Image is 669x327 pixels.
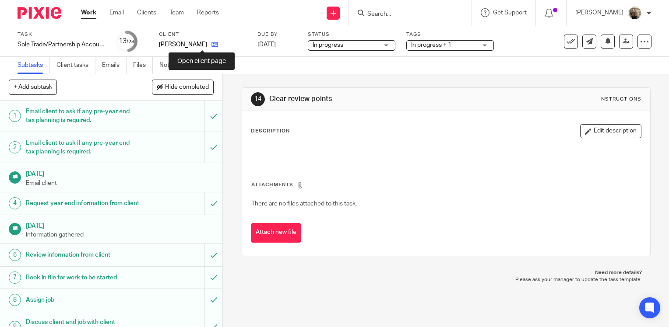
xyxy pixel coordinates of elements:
[165,84,209,91] span: Hide completed
[9,249,21,261] div: 6
[257,42,276,48] span: [DATE]
[26,293,139,306] h1: Assign job
[493,10,527,16] span: Get Support
[169,8,184,17] a: Team
[109,8,124,17] a: Email
[18,7,61,19] img: Pixie
[9,197,21,209] div: 4
[250,276,642,283] p: Please ask your manager to update the task template.
[137,8,156,17] a: Clients
[198,57,232,74] a: Audit logs
[133,57,153,74] a: Files
[599,96,641,103] div: Instructions
[9,110,21,122] div: 1
[251,128,290,135] p: Description
[18,57,50,74] a: Subtasks
[269,94,465,104] h1: Clear review points
[197,8,219,17] a: Reports
[81,8,96,17] a: Work
[251,92,265,106] div: 14
[102,57,127,74] a: Emails
[26,230,214,239] p: Information gathered
[18,31,105,38] label: Task
[250,269,642,276] p: Need more details?
[26,167,214,178] h1: [DATE]
[575,8,623,17] p: [PERSON_NAME]
[26,271,139,284] h1: Book in file for work to be started
[628,6,642,20] img: pic.png
[9,80,57,94] button: + Add subtask
[26,248,139,261] h1: Review information from client
[257,31,297,38] label: Due by
[152,80,214,94] button: Hide completed
[313,42,343,48] span: In progress
[411,42,451,48] span: In progress + 1
[9,271,21,284] div: 7
[26,136,139,159] h1: Email client to ask if any pre-year end tax planning is required.
[26,105,139,127] h1: Email client to ask if any pre-year end tax planning is required.
[26,219,214,230] h1: [DATE]
[159,57,191,74] a: Notes (0)
[251,182,293,187] span: Attachments
[251,223,301,243] button: Attach new file
[18,40,105,49] div: Sole Trade/Partnership Accounts
[308,31,395,38] label: Status
[127,39,134,44] small: /28
[26,179,214,188] p: Email client
[406,31,494,38] label: Tags
[26,197,139,210] h1: Request year end information from client
[9,141,21,153] div: 2
[119,36,134,46] div: 13
[9,294,21,306] div: 8
[56,57,95,74] a: Client tasks
[159,40,207,49] p: [PERSON_NAME]
[580,124,641,138] button: Edit description
[159,31,246,38] label: Client
[251,201,357,207] span: There are no files attached to this task.
[366,10,445,18] input: Search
